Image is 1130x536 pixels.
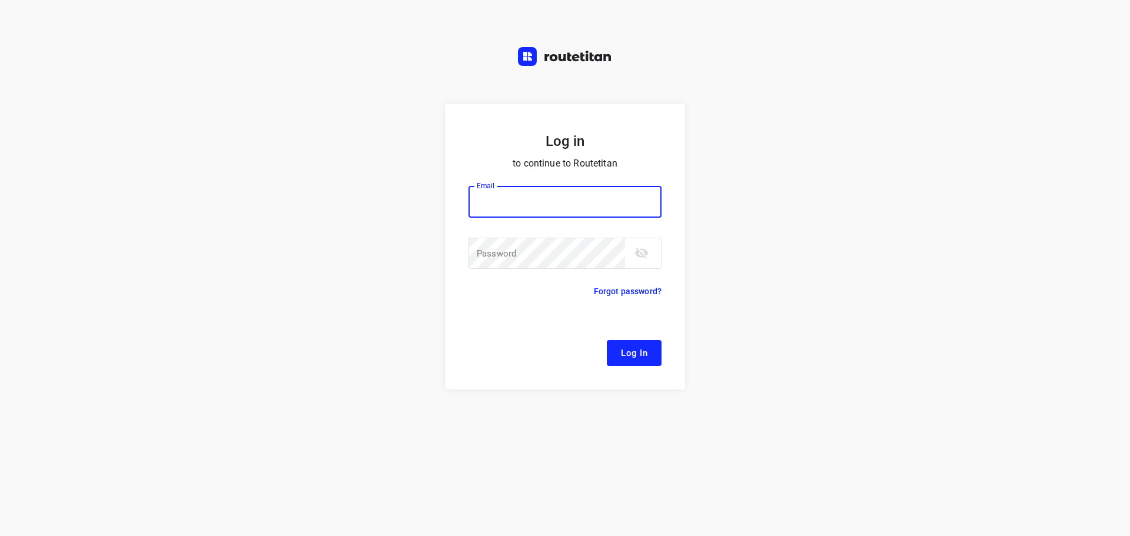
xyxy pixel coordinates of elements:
img: Routetitan [518,47,612,66]
p: Forgot password? [594,284,662,298]
button: toggle password visibility [630,241,653,265]
h5: Log in [468,132,662,151]
p: to continue to Routetitan [468,155,662,172]
button: Log In [607,340,662,366]
span: Log In [621,345,647,361]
